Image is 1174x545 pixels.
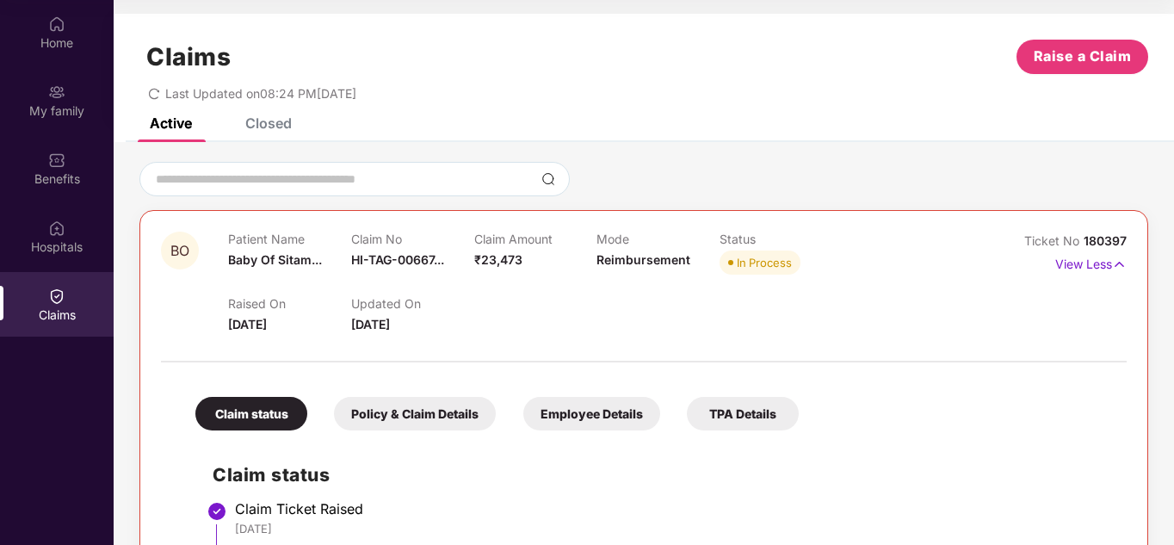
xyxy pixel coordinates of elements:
[195,397,307,430] div: Claim status
[146,42,231,71] h1: Claims
[228,232,351,246] p: Patient Name
[228,317,267,331] span: [DATE]
[541,172,555,186] img: svg+xml;base64,PHN2ZyBpZD0iU2VhcmNoLTMyeDMyIiB4bWxucz0iaHR0cDovL3d3dy53My5vcmcvMjAwMC9zdmciIHdpZH...
[48,15,65,33] img: svg+xml;base64,PHN2ZyBpZD0iSG9tZSIgeG1sbnM9Imh0dHA6Ly93d3cudzMub3JnLzIwMDAvc3ZnIiB3aWR0aD0iMjAiIG...
[737,254,792,271] div: In Process
[523,397,660,430] div: Employee Details
[228,252,322,267] span: Baby Of Sitam...
[207,501,227,522] img: svg+xml;base64,PHN2ZyBpZD0iU3RlcC1Eb25lLTMyeDMyIiB4bWxucz0iaHR0cDovL3d3dy53My5vcmcvMjAwMC9zdmciIH...
[48,288,65,305] img: svg+xml;base64,PHN2ZyBpZD0iQ2xhaW0iIHhtbG5zPSJodHRwOi8vd3d3LnczLm9yZy8yMDAwL3N2ZyIgd2lkdGg9IjIwIi...
[351,232,474,246] p: Claim No
[351,317,390,331] span: [DATE]
[1112,255,1127,274] img: svg+xml;base64,PHN2ZyB4bWxucz0iaHR0cDovL3d3dy53My5vcmcvMjAwMC9zdmciIHdpZHRoPSIxNyIgaGVpZ2h0PSIxNy...
[48,152,65,169] img: svg+xml;base64,PHN2ZyBpZD0iQmVuZWZpdHMiIHhtbG5zPSJodHRwOi8vd3d3LnczLm9yZy8yMDAwL3N2ZyIgd2lkdGg9Ij...
[1055,251,1127,274] p: View Less
[351,296,474,311] p: Updated On
[720,232,843,246] p: Status
[474,232,597,246] p: Claim Amount
[48,220,65,237] img: svg+xml;base64,PHN2ZyBpZD0iSG9zcGl0YWxzIiB4bWxucz0iaHR0cDovL3d3dy53My5vcmcvMjAwMC9zdmciIHdpZHRoPS...
[150,115,192,132] div: Active
[596,232,720,246] p: Mode
[596,252,690,267] span: Reimbursement
[1034,46,1132,67] span: Raise a Claim
[235,521,1109,536] div: [DATE]
[351,252,444,267] span: HI-TAG-00667...
[213,461,1109,489] h2: Claim status
[687,397,799,430] div: TPA Details
[228,296,351,311] p: Raised On
[235,500,1109,517] div: Claim Ticket Raised
[334,397,496,430] div: Policy & Claim Details
[1016,40,1148,74] button: Raise a Claim
[1024,233,1084,248] span: Ticket No
[170,244,189,258] span: BO
[148,86,160,101] span: redo
[474,252,522,267] span: ₹23,473
[165,86,356,101] span: Last Updated on 08:24 PM[DATE]
[245,115,292,132] div: Closed
[1084,233,1127,248] span: 180397
[48,84,65,101] img: svg+xml;base64,PHN2ZyB3aWR0aD0iMjAiIGhlaWdodD0iMjAiIHZpZXdCb3g9IjAgMCAyMCAyMCIgZmlsbD0ibm9uZSIgeG...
